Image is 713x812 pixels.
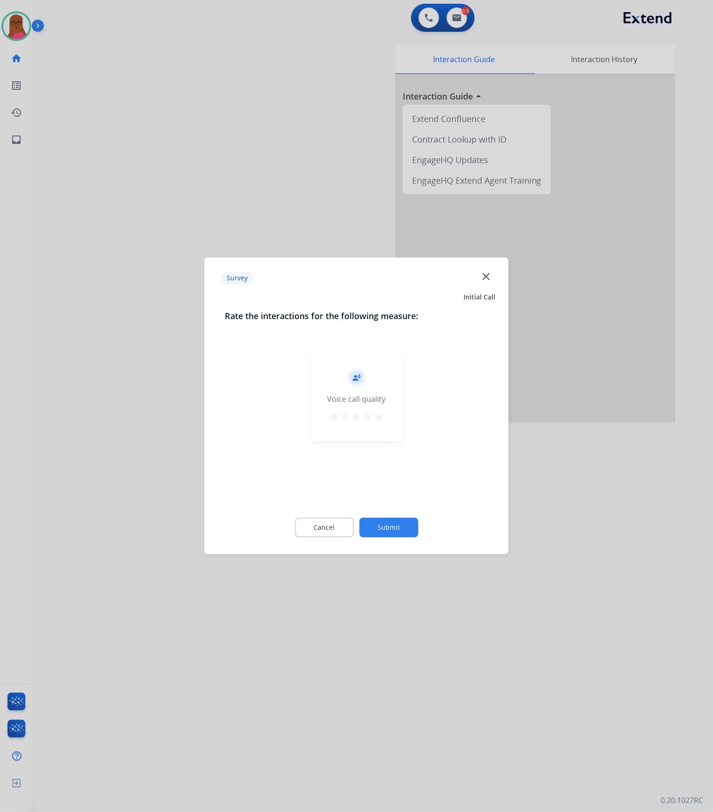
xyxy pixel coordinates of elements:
p: 0.20.1027RC [661,795,704,806]
button: Submit [359,518,418,538]
h3: Rate the interactions for the following measure: [225,310,488,323]
button: Cancel [295,518,354,538]
mat-icon: star [340,412,351,423]
span: Initial Call [464,293,496,302]
mat-icon: star [351,412,362,423]
mat-icon: star [362,412,373,423]
mat-icon: star [328,412,340,423]
p: Survey [221,271,254,285]
mat-icon: star [373,412,385,423]
mat-icon: record_voice_over [352,374,361,382]
mat-icon: close [480,271,492,283]
div: Voice call quality [328,394,386,405]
